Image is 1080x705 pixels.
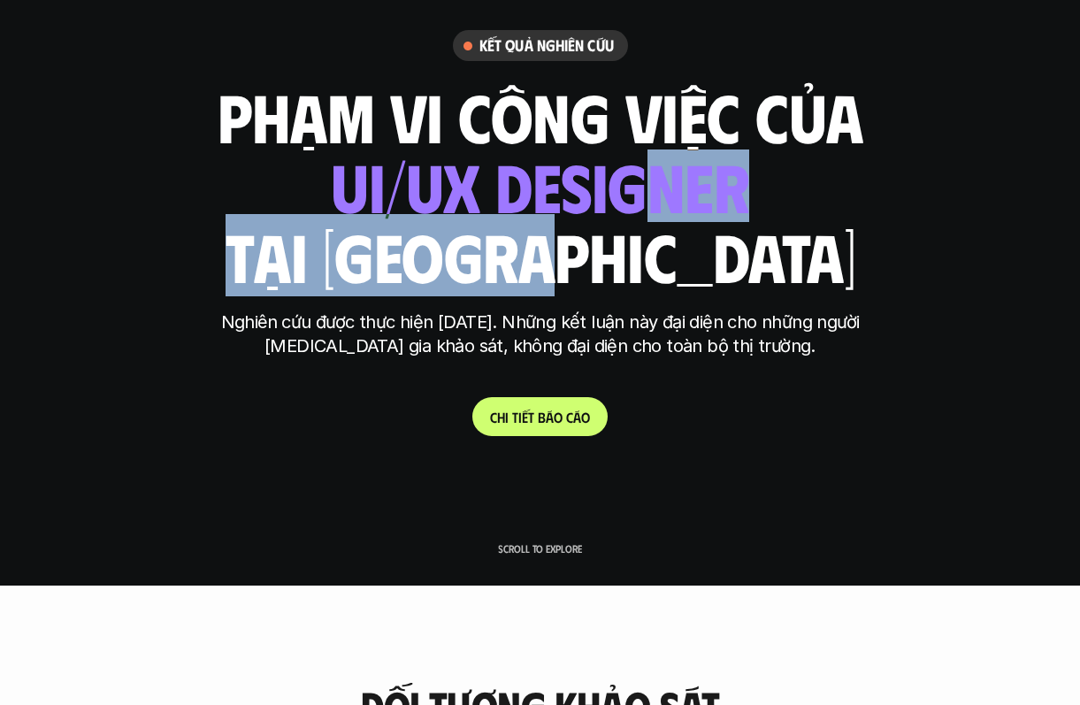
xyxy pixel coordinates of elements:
span: C [490,409,497,425]
p: Nghiên cứu được thực hiện [DATE]. Những kết luận này đại diện cho những người [MEDICAL_DATA] gia ... [209,310,872,358]
span: t [528,409,534,425]
span: b [538,409,546,425]
span: á [573,409,581,425]
h6: Kết quả nghiên cứu [479,35,614,56]
span: c [566,409,573,425]
span: i [505,409,509,425]
span: o [554,409,563,425]
h1: phạm vi công việc của [218,79,863,153]
span: i [518,409,522,425]
span: h [497,409,505,425]
span: á [546,409,554,425]
span: o [581,409,590,425]
span: ế [522,409,528,425]
span: t [512,409,518,425]
p: Scroll to explore [498,542,582,555]
a: Chitiếtbáocáo [472,397,608,436]
h1: tại [GEOGRAPHIC_DATA] [225,218,855,293]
